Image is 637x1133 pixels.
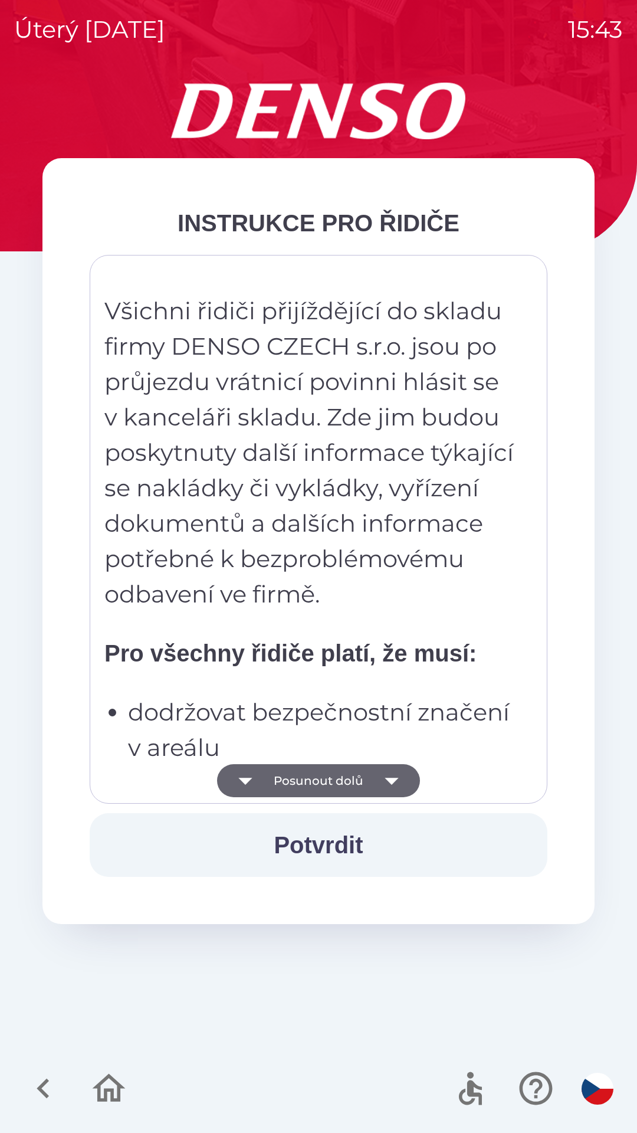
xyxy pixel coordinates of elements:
p: 15:43 [568,12,623,47]
img: Logo [42,83,595,139]
div: INSTRUKCE PRO ŘIDIČE [90,205,547,241]
p: úterý [DATE] [14,12,165,47]
button: Potvrdit [90,813,547,877]
p: dodržovat bezpečnostní značení v areálu [128,695,516,765]
img: cs flag [582,1073,613,1105]
strong: Pro všechny řidiče platí, že musí: [104,640,477,666]
button: Posunout dolů [217,764,420,797]
p: Všichni řidiči přijíždějící do skladu firmy DENSO CZECH s.r.o. jsou po průjezdu vrátnicí povinni ... [104,293,516,612]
